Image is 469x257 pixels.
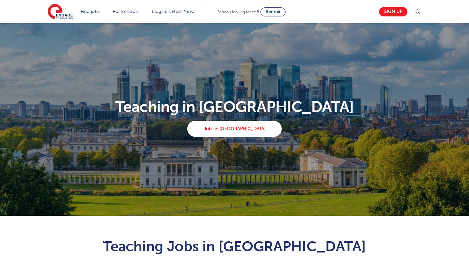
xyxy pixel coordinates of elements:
[152,9,196,14] a: Blogs & Latest News
[379,7,407,16] a: Sign up
[103,238,366,254] span: Teaching Jobs in [GEOGRAPHIC_DATA]
[218,10,259,14] span: Schools looking for staff
[81,9,100,14] a: Find jobs
[187,121,282,137] a: Jobs in [GEOGRAPHIC_DATA]
[266,9,280,14] span: Recruit
[48,4,73,20] img: Engage Education
[44,99,425,115] p: Teaching in [GEOGRAPHIC_DATA]
[113,9,138,14] a: For Schools
[260,7,286,16] a: Recruit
